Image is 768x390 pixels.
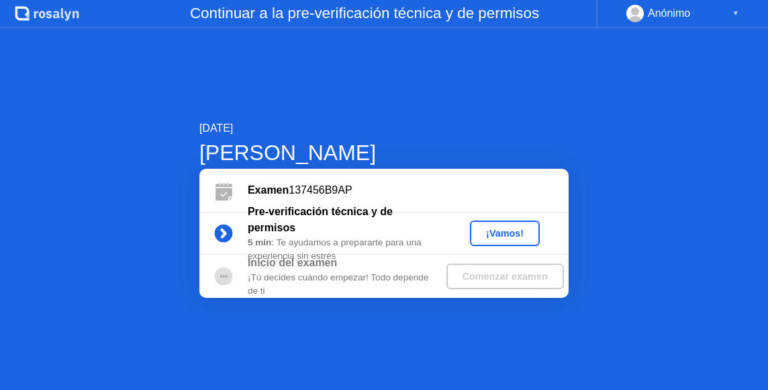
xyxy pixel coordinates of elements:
[248,237,272,247] b: 5 min
[248,236,441,264] div: : Te ayudamos a prepararte para una experiencia sin estrés
[248,257,337,268] b: Inicio del examen
[248,182,569,198] div: 137456B9AP
[452,271,559,282] div: Comenzar examen
[199,136,569,169] div: [PERSON_NAME]
[446,264,564,289] button: Comenzar examen
[248,206,393,233] b: Pre-verificación técnica y de permisos
[475,228,534,239] div: ¡Vamos!
[732,5,739,22] div: ▼
[648,5,690,22] div: Anónimo
[248,184,289,196] b: Examen
[248,271,441,299] div: ¡Tú decides cuándo empezar! Todo depende de ti
[470,221,540,246] button: ¡Vamos!
[199,120,569,136] div: [DATE]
